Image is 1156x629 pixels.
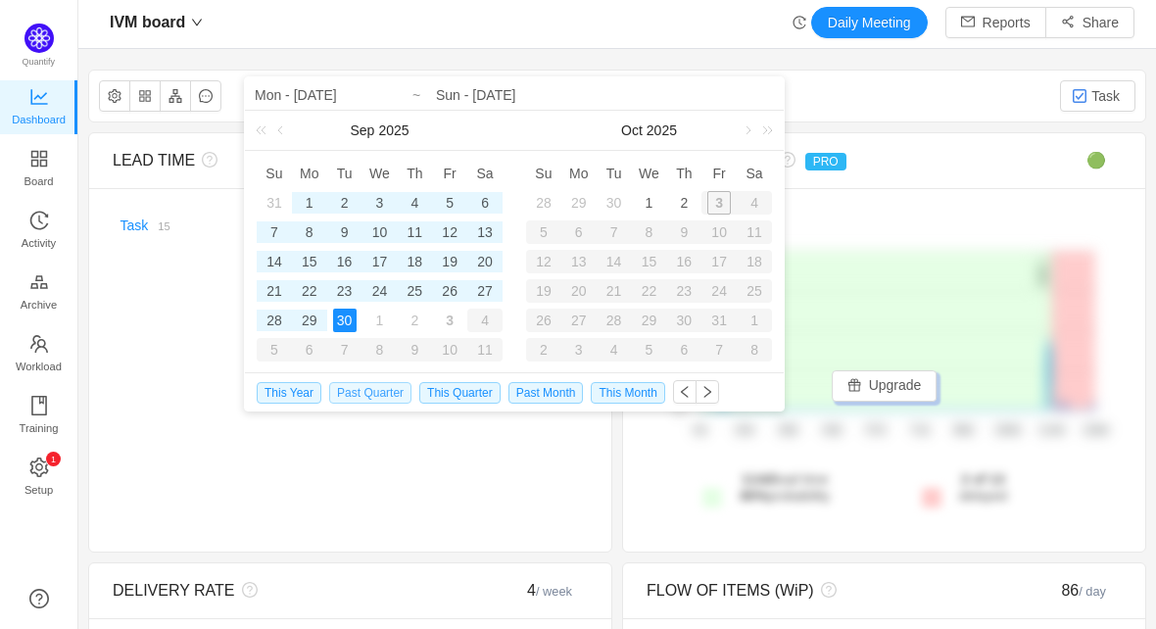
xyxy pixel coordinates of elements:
[24,470,53,509] span: Setup
[734,423,753,437] tspan: 15d
[1060,80,1135,112] button: Task
[701,220,737,244] div: 10
[526,218,561,247] td: October 5, 2025
[467,218,503,247] td: September 13, 2025
[21,285,57,324] span: Archive
[561,306,597,335] td: October 27, 2025
[473,220,497,244] div: 13
[822,423,842,437] tspan: 43d
[672,191,696,215] div: 2
[597,306,632,335] td: October 28, 2025
[619,111,645,150] a: Oct
[737,335,772,364] td: November 8, 2025
[252,111,277,150] a: Last year (Control + left)
[701,188,737,218] td: October 3, 2025
[362,338,398,362] div: 8
[298,220,321,244] div: 8
[12,100,66,139] span: Dashboard
[701,191,737,215] div: 3
[257,382,321,404] span: This Year
[701,165,737,182] span: Fr
[113,579,469,603] div: DELIVERY RATE
[29,335,49,374] a: Workload
[438,191,461,215] div: 5
[526,338,561,362] div: 2
[333,309,357,332] div: 30
[473,279,497,303] div: 27
[666,335,701,364] td: November 6, 2025
[910,423,930,437] tspan: 71d
[29,459,49,498] a: icon: settingSetup
[467,335,503,364] td: October 11, 2025
[793,16,806,29] i: icon: history
[467,338,503,362] div: 11
[561,247,597,276] td: October 13, 2025
[597,218,632,247] td: October 7, 2025
[367,250,391,273] div: 17
[362,159,398,188] th: Wed
[327,188,362,218] td: September 2, 2025
[29,272,49,292] i: icon: gold
[701,159,737,188] th: Fri
[527,582,572,599] span: 4
[742,471,773,487] strong: 114d
[526,220,561,244] div: 5
[327,276,362,306] td: September 23, 2025
[403,220,426,244] div: 11
[737,306,772,335] td: November 1, 2025
[46,452,61,466] sup: 1
[29,458,49,477] i: icon: setting
[561,218,597,247] td: October 6, 2025
[376,111,410,150] a: 2025
[397,188,432,218] td: September 4, 2025
[298,250,321,273] div: 15
[561,279,597,303] div: 20
[597,220,632,244] div: 7
[99,80,130,112] button: icon: setting
[737,188,772,218] td: October 4, 2025
[362,335,398,364] td: October 8, 2025
[561,159,597,188] th: Mon
[29,211,49,230] i: icon: history
[701,309,737,332] div: 31
[737,279,772,303] div: 25
[333,191,357,215] div: 2
[959,471,1007,504] span: delayed
[292,276,327,306] td: September 22, 2025
[597,335,632,364] td: November 4, 2025
[29,397,49,436] a: Training
[666,188,701,218] td: October 2, 2025
[110,7,185,38] span: IVM board
[741,488,831,504] span: probability
[737,250,772,273] div: 18
[945,7,1046,38] button: icon: mailReports
[257,276,292,306] td: September 21, 2025
[438,309,461,332] div: 3
[632,247,667,276] td: October 15, 2025
[1038,423,1065,437] tspan: 114d
[737,191,772,215] div: 4
[805,153,846,170] span: PRO
[832,370,938,402] button: icon: giftUpgrade
[432,247,467,276] td: September 19, 2025
[329,382,411,404] span: Past Quarter
[737,247,772,276] td: October 18, 2025
[29,334,49,354] i: icon: team
[632,335,667,364] td: November 5, 2025
[632,338,667,362] div: 5
[24,162,54,201] span: Board
[666,247,701,276] td: October 16, 2025
[673,380,697,404] button: icon: left
[994,423,1021,437] tspan: 100d
[29,273,49,313] a: Archive
[701,279,737,303] div: 24
[403,250,426,273] div: 18
[1045,7,1134,38] button: icon: share-altShare
[737,276,772,306] td: October 25, 2025
[666,250,701,273] div: 16
[23,57,56,67] span: Quantify
[29,87,49,107] i: icon: line-chart
[467,159,503,188] th: Sat
[1072,88,1087,104] img: 10318
[632,188,667,218] td: October 1, 2025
